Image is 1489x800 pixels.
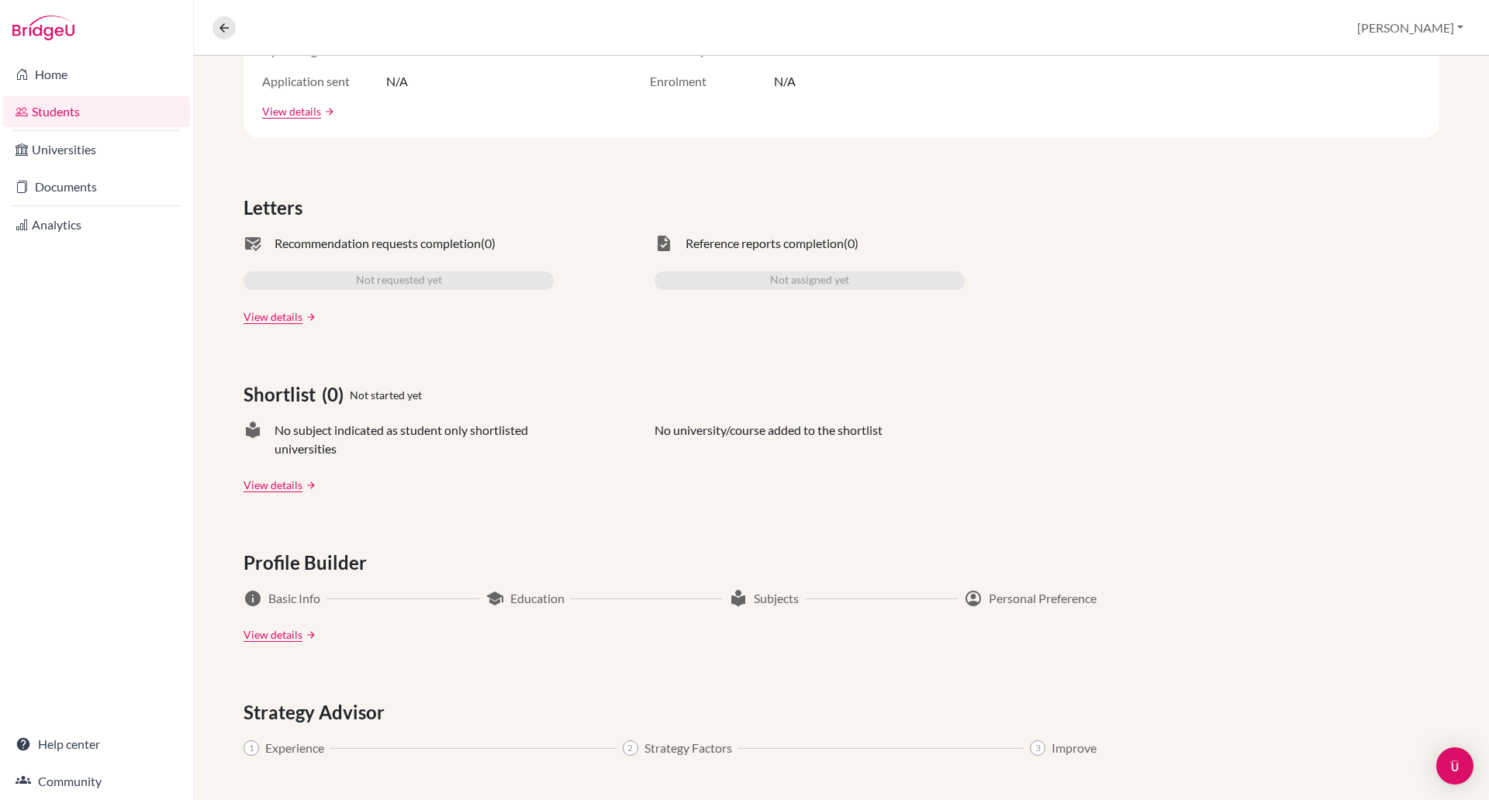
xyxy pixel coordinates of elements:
[770,271,849,290] span: Not assigned yet
[754,589,799,608] span: Subjects
[302,480,316,491] a: arrow_forward
[485,589,504,608] span: school
[244,549,373,577] span: Profile Builder
[3,59,190,90] a: Home
[275,421,554,458] span: No subject indicated as student only shortlisted universities
[244,421,262,458] span: local_library
[729,589,748,608] span: local_library
[3,766,190,797] a: Community
[686,234,844,253] span: Reference reports completion
[655,421,883,458] p: No university/course added to the shortlist
[3,729,190,760] a: Help center
[655,234,673,253] span: task
[244,309,302,325] a: View details
[1030,740,1045,756] span: 3
[244,234,262,253] span: mark_email_read
[1350,13,1470,43] button: [PERSON_NAME]
[244,740,259,756] span: 1
[275,234,481,253] span: Recommendation requests completion
[302,629,316,640] a: arrow_forward
[244,698,391,726] span: Strategy Advisor
[386,72,408,91] span: N/A
[3,96,190,127] a: Students
[644,739,732,757] span: Strategy Factors
[321,106,335,117] a: arrow_forward
[3,209,190,240] a: Analytics
[268,589,320,608] span: Basic Info
[350,387,422,403] span: Not started yet
[989,589,1097,608] span: Personal Preference
[481,234,496,253] span: (0)
[510,589,565,608] span: Education
[262,103,321,119] a: View details
[623,740,638,756] span: 2
[3,134,190,165] a: Universities
[244,477,302,493] a: View details
[650,72,774,91] span: Enrolment
[774,72,796,91] span: N/A
[844,234,859,253] span: (0)
[1052,739,1097,757] span: Improve
[322,381,350,409] span: (0)
[265,739,324,757] span: Experience
[3,171,190,202] a: Documents
[302,312,316,322] a: arrow_forward
[244,589,262,608] span: info
[244,194,309,222] span: Letters
[964,589,983,608] span: account_circle
[12,16,74,40] img: Bridge-U
[1436,747,1473,784] div: Open Intercom Messenger
[244,626,302,643] a: View details
[356,271,442,290] span: Not requested yet
[262,72,386,91] span: Application sent
[244,381,322,409] span: Shortlist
